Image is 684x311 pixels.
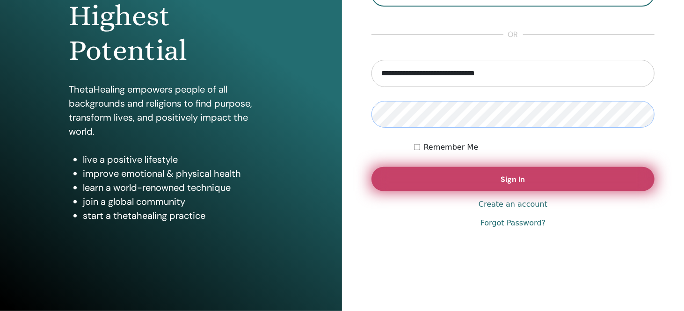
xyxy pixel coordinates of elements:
[479,199,547,210] a: Create an account
[83,195,273,209] li: join a global community
[503,29,523,40] span: or
[480,217,546,229] a: Forgot Password?
[83,166,273,181] li: improve emotional & physical health
[83,209,273,223] li: start a thetahealing practice
[69,82,273,138] p: ThetaHealing empowers people of all backgrounds and religions to find purpose, transform lives, a...
[424,142,479,153] label: Remember Me
[83,181,273,195] li: learn a world-renowned technique
[371,167,655,191] button: Sign In
[83,152,273,166] li: live a positive lifestyle
[501,174,525,184] span: Sign In
[414,142,655,153] div: Keep me authenticated indefinitely or until I manually logout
